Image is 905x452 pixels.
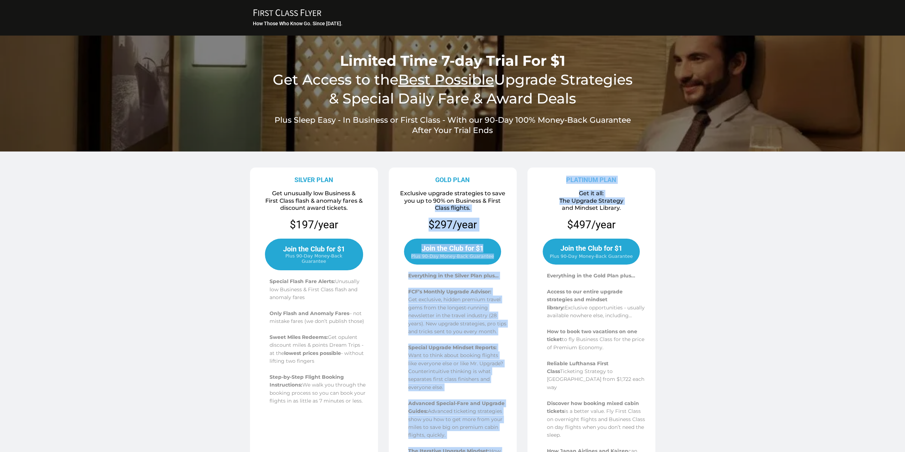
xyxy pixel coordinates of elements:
[270,278,335,285] span: Special Flash Fare Alerts:
[547,272,635,279] span: Everything in the Gold Plan plus…
[400,190,505,212] span: Exclusive upgrade strategies to save you up to 90% on Business & First Class flights.
[408,352,503,390] span: Want to think about booking flights like everyone else or like Mr. Upgrade?Counterintuitive think...
[253,20,654,27] h3: How Those Who Know Go. Since [DATE].
[547,288,623,311] span: Access to our entire upgrade strategies and mindset library:
[547,328,637,342] span: How to book two vacations on one ticket
[252,218,376,232] p: $197/year
[428,218,477,232] p: $297/year
[579,190,604,197] span: Get it all:
[273,71,633,88] span: Get Access to the Upgrade Strategies
[404,239,501,265] a: Join the Club for $1 Plus 90-Day Money-Back Guarantee
[408,400,505,414] span: Advanced Special-Fare and Upgrade Guides:
[270,334,363,356] span: Get opulent discount miles & points Dream Trips - at the
[265,239,363,270] a: Join the Club for $1 Plus 90-Day Money-Back Guarantee
[566,176,616,184] strong: PLATINUM PLAN
[411,254,494,259] span: Plus 90-Day Money-Back Guarantee
[547,400,639,414] span: Discover how booking mixed cabin tickets
[270,278,360,301] span: Unusually low Business & First Class flash and anomaly fares
[340,52,565,69] span: Limited Time 7-day Trial For $1
[547,360,608,374] span: Reliable Lufthansa First Class
[567,218,616,232] p: $497/year
[408,272,499,279] span: Everything in the Silver Plan plus…
[283,245,345,253] span: Join the Club for $1
[408,288,491,295] span: FCF’s Monthly Upgrade Advisor:
[275,115,631,125] span: Plus Sleep Easy - In Business or First Class - With our 90-Day 100% Money-Back Guarantee
[547,368,644,390] span: Ticketing Strategy to [GEOGRAPHIC_DATA] from $1,722 each way
[435,176,470,184] strong: GOLD PLAN
[408,344,497,351] span: Special Upgrade Mindset Reports:
[562,204,621,211] span: and Mindset Library.
[559,197,623,204] span: The Upgrade Strategy
[329,90,576,107] span: & Special Daily Fare & Award Deals
[408,296,506,335] span: Get exclusive, hidden premium travel gems from the longest-running newsletter in the travel indus...
[273,253,355,264] span: Plus 90-Day Money-Back Guarantee
[412,126,493,135] span: After Your Trial Ends
[270,374,344,388] span: Step-by-Step Flight Booking Instructions:
[547,336,644,350] span: to fly Business Class for the price of Premium Economy.
[272,190,356,197] span: Get unusually low Business &
[270,334,328,340] span: Sweet Miles Redeems:
[547,408,645,438] span: is a better value. Fly First Class on overnight flights and Business Class on day flights when yo...
[270,310,349,317] span: Only Flash and Anomaly Fares
[270,382,366,404] span: We walk you through the booking process so you can book your flights in as little as 7 minutes or...
[547,304,645,319] span: Exclusive opportunities - usually available nowhere else, including...
[398,71,494,88] u: Best Possible
[550,254,633,259] span: Plus 90-Day Money-Back Guarantee
[265,197,363,212] span: First Class flash & anomaly fares & discount award tickets.
[421,244,483,252] span: Join the Club for $1
[284,350,341,356] span: lowest prices possible
[408,408,502,438] span: Advanced ticketing strategies show you how to get more from your miles to save big on premium cab...
[560,244,622,252] span: Join the Club for $1
[294,176,333,184] strong: SILVER PLAN
[543,239,640,265] a: Join the Club for $1 Plus 90-Day Money-Back Guarantee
